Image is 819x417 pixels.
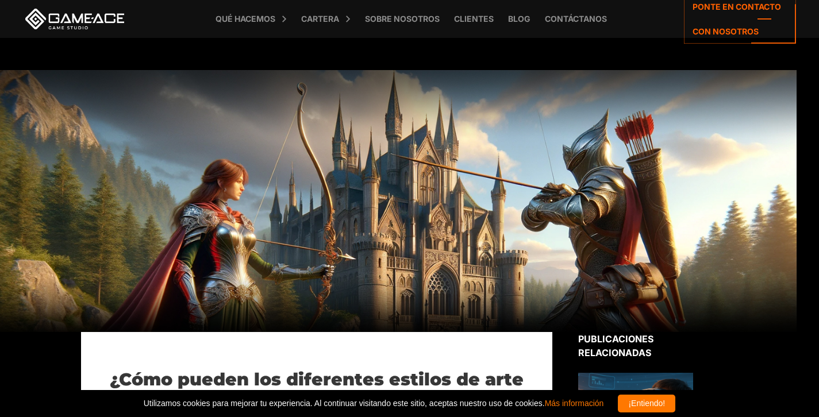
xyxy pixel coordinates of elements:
font: Publicaciones relacionadas [578,333,653,358]
font: ¿Cómo pueden los diferentes estilos de arte de los videojuegos mejorar tu proyecto? [110,369,524,411]
a: Más información [545,399,604,408]
font: Utilizamos cookies para mejorar tu experiencia. Al continuar visitando este sitio, aceptas nuestr... [144,399,545,408]
font: ¡Entiendo! [628,399,665,408]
